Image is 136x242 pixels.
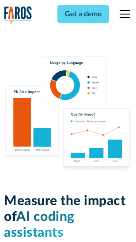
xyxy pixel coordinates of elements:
a: home [4,6,32,24]
h1: Measure the impact of [4,193,132,241]
a: Get a demo [57,5,109,23]
span: AI coding assistants [4,210,75,239]
img: Logo of the analytics and reporting company Faros. [4,6,32,24]
img: Charts tracking GitHub Copilot's usage and impact on velocity and quality [4,56,132,172]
